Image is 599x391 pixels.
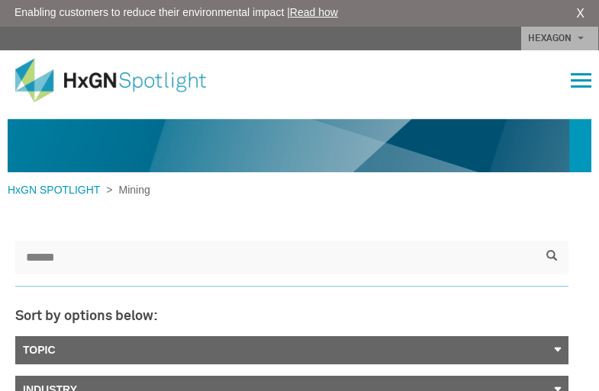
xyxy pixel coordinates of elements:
[8,184,106,196] a: HxGN SPOTLIGHT
[576,5,585,23] a: X
[15,309,568,325] h3: Sort by options below:
[14,5,338,21] span: Enabling customers to reduce their environmental impact |
[15,59,229,103] img: HxGN Spotlight
[290,6,338,18] a: Read how
[113,184,150,196] span: Mining
[15,336,568,364] a: Topic
[521,27,598,50] a: HEXAGON
[8,182,150,198] div: >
